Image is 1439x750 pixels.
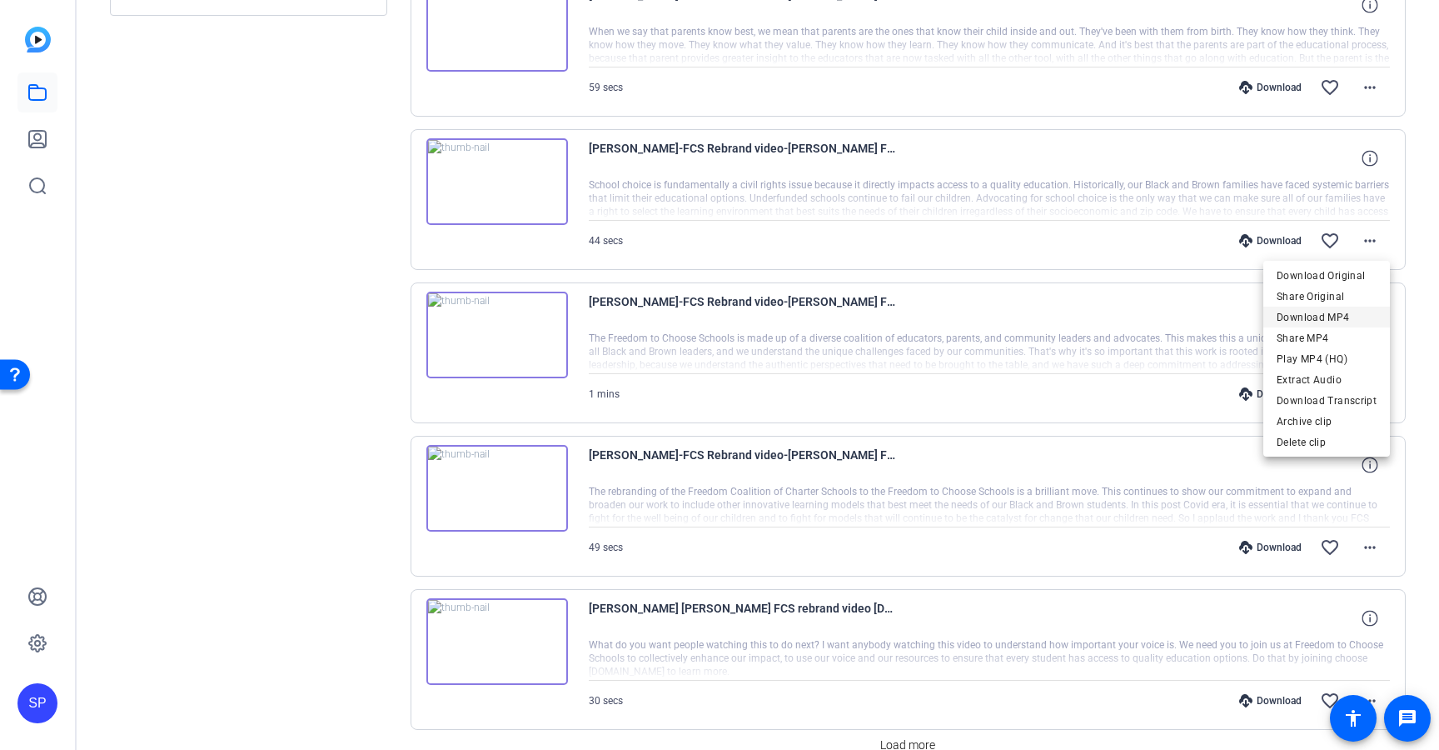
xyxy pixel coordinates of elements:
span: Share Original [1277,287,1377,307]
span: Share MP4 [1277,328,1377,348]
span: Extract Audio [1277,370,1377,390]
span: Download MP4 [1277,307,1377,327]
span: Download Original [1277,266,1377,286]
span: Archive clip [1277,412,1377,432]
span: Download Transcript [1277,391,1377,411]
span: Play MP4 (HQ) [1277,349,1377,369]
span: Delete clip [1277,432,1377,452]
